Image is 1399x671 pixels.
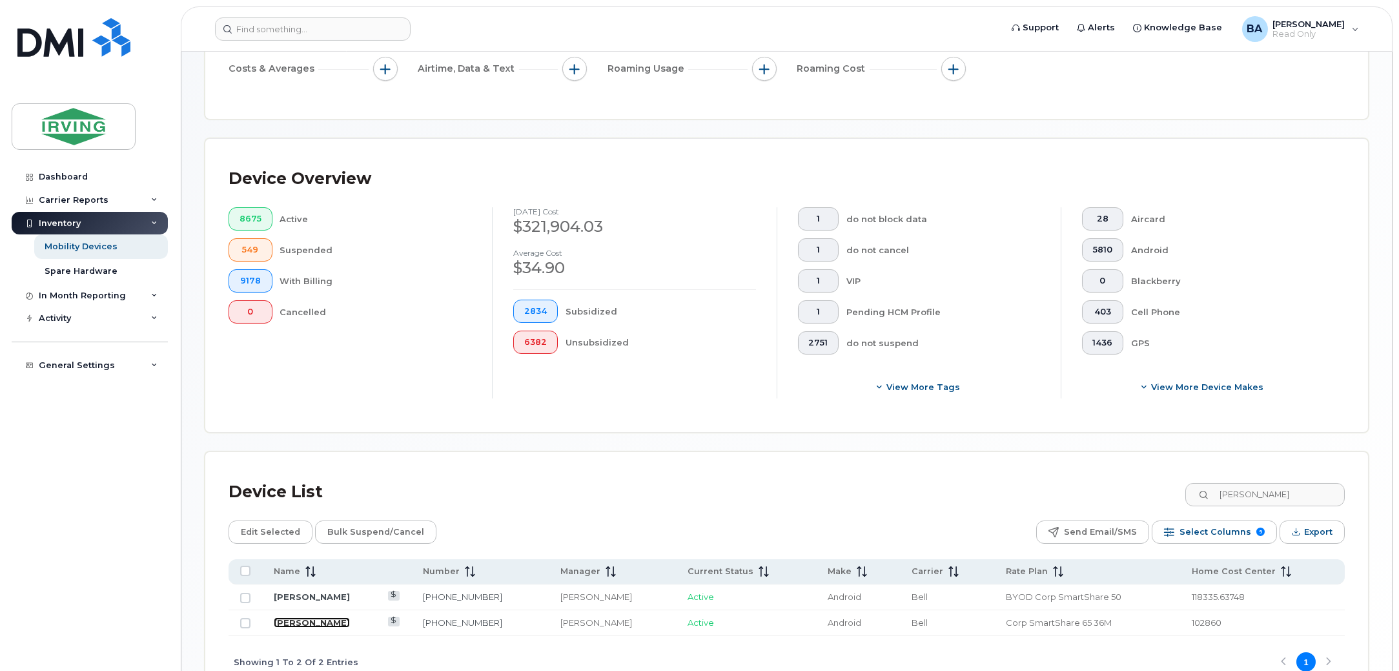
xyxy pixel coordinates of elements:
div: VIP [846,269,1040,293]
span: Alerts [1088,21,1116,34]
span: Knowledge Base [1145,21,1223,34]
span: Airtime, Data & Text [418,62,519,76]
div: $321,904.03 [513,216,755,238]
span: Read Only [1273,29,1345,39]
button: 2834 [513,300,558,323]
input: Find something... [215,17,411,41]
button: Edit Selected [229,521,312,544]
span: Support [1023,21,1059,34]
span: 9178 [240,276,261,286]
span: View more tags [886,381,960,393]
span: View More Device Makes [1151,381,1263,393]
button: 549 [229,238,272,262]
div: Aircard [1131,207,1324,231]
div: [PERSON_NAME] [560,591,664,603]
div: do not cancel [846,238,1040,262]
button: View more tags [798,375,1040,398]
button: 1 [798,300,839,324]
span: 9 [1256,528,1265,536]
span: 549 [240,245,261,255]
span: 6382 [524,337,547,347]
span: 8675 [240,214,261,224]
div: Pending HCM Profile [846,300,1040,324]
span: 1 [808,245,828,255]
button: View More Device Makes [1082,375,1324,398]
div: Bonas, Amanda [1233,16,1368,42]
span: Name [274,566,300,577]
div: Device List [229,475,323,509]
div: Device Overview [229,162,371,196]
span: Carrier [912,566,943,577]
span: Corp SmartShare 65 36M [1006,617,1112,628]
span: 0 [240,307,261,317]
button: Select Columns 9 [1152,521,1277,544]
button: 5810 [1082,238,1124,262]
span: 2834 [524,306,547,316]
span: Export [1304,522,1333,542]
div: Active [280,207,472,231]
button: 0 [1082,269,1124,293]
span: Edit Selected [241,522,300,542]
a: [PHONE_NUMBER] [423,592,502,602]
div: With Billing [280,269,472,293]
span: Manager [560,566,600,577]
span: Bell [912,592,928,602]
input: Search Device List ... [1185,483,1345,506]
a: [PERSON_NAME] [274,617,350,628]
button: 9178 [229,269,272,293]
span: 102860 [1192,617,1221,628]
div: do not block data [846,207,1040,231]
span: 1 [808,307,828,317]
h4: Average cost [513,249,755,257]
button: 6382 [513,331,558,354]
button: Bulk Suspend/Cancel [315,521,436,544]
button: 1 [798,238,839,262]
button: 1 [798,269,839,293]
span: Android [828,592,861,602]
a: Support [1003,15,1068,41]
button: 403 [1082,300,1124,324]
a: View Last Bill [388,591,400,601]
span: 118335.63748 [1192,592,1245,602]
div: Cell Phone [1131,300,1324,324]
span: Bulk Suspend/Cancel [327,522,424,542]
span: Costs & Averages [229,62,318,76]
span: BYOD Corp SmartShare 50 [1006,592,1121,602]
button: 2751 [798,331,839,355]
span: 403 [1093,307,1113,317]
div: $34.90 [513,257,755,279]
div: Cancelled [280,300,472,324]
span: Android [828,617,861,628]
span: 1 [808,214,828,224]
a: View Last Bill [388,617,400,626]
div: Suspended [280,238,472,262]
span: 1 [808,276,828,286]
span: Select Columns [1179,522,1251,542]
button: Export [1280,521,1345,544]
span: 1436 [1093,338,1113,348]
div: do not suspend [846,331,1040,355]
span: Roaming Cost [797,62,870,76]
h4: [DATE] cost [513,207,755,216]
span: Current Status [688,566,753,577]
span: Active [688,592,714,602]
span: Active [688,617,714,628]
span: Bell [912,617,928,628]
span: BA [1247,21,1263,37]
button: 1436 [1082,331,1124,355]
div: Subsidized [566,300,756,323]
a: [PERSON_NAME] [274,592,350,602]
span: Rate Plan [1006,566,1048,577]
div: [PERSON_NAME] [560,617,664,629]
span: 5810 [1093,245,1113,255]
button: 8675 [229,207,272,231]
span: Number [423,566,460,577]
span: Home Cost Center [1192,566,1276,577]
a: [PHONE_NUMBER] [423,617,502,628]
span: [PERSON_NAME] [1273,19,1345,29]
span: 28 [1093,214,1113,224]
a: Knowledge Base [1125,15,1232,41]
div: Android [1131,238,1324,262]
div: GPS [1131,331,1324,355]
button: 0 [229,300,272,324]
